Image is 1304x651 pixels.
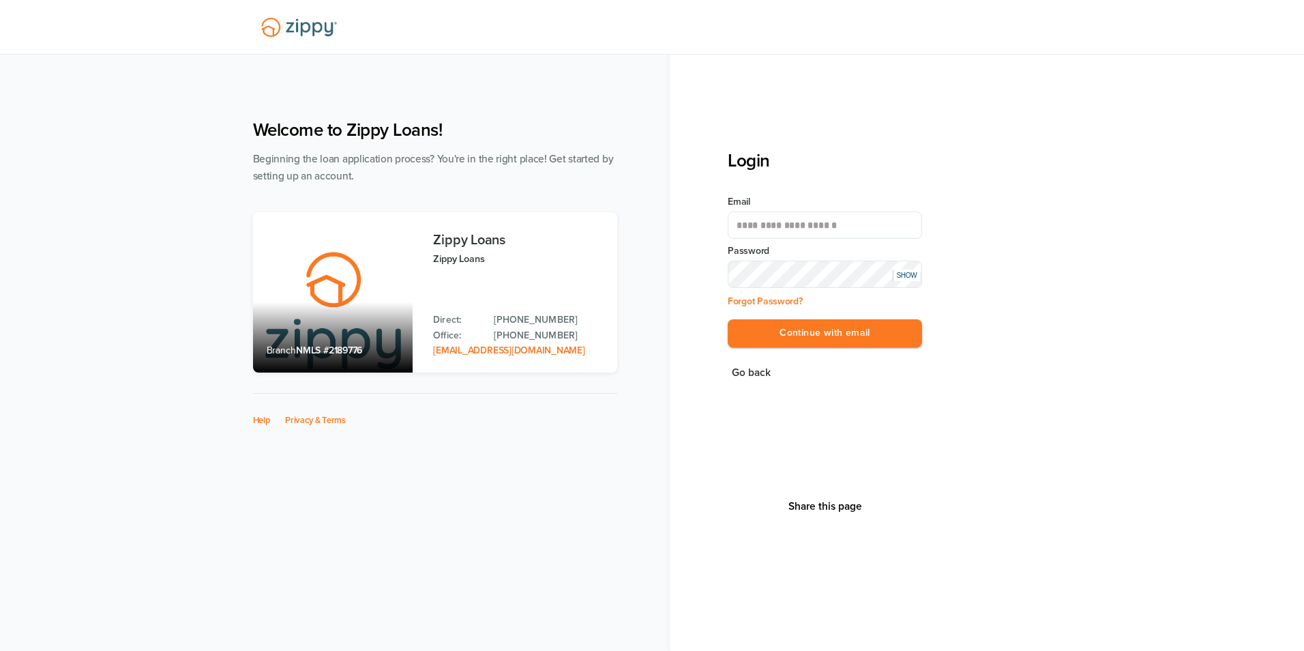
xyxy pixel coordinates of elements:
div: SHOW [893,270,920,281]
span: Beginning the loan application process? You're in the right place! Get started by setting up an a... [253,153,614,182]
label: Password [728,244,922,258]
label: Email [728,195,922,209]
a: Email Address: zippyguide@zippymh.com [433,345,584,356]
a: Forgot Password? [728,295,803,307]
a: Office Phone: 512-975-2947 [494,328,603,343]
p: Direct: [433,313,480,328]
h1: Welcome to Zippy Loans! [253,119,617,141]
h3: Login [728,150,922,171]
button: Go back [728,364,775,382]
p: Office: [433,328,480,343]
a: Direct Phone: 512-975-2947 [494,313,603,328]
button: Share This Page [784,500,866,513]
p: Zippy Loans [433,251,603,267]
input: Input Password [728,261,922,288]
h3: Zippy Loans [433,233,603,248]
img: Lender Logo [253,12,345,43]
input: Email Address [728,212,922,239]
a: Help [253,415,271,426]
span: NMLS #2189776 [296,345,362,356]
a: Privacy & Terms [285,415,346,426]
button: Continue with email [728,319,922,347]
span: Branch [267,345,297,356]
